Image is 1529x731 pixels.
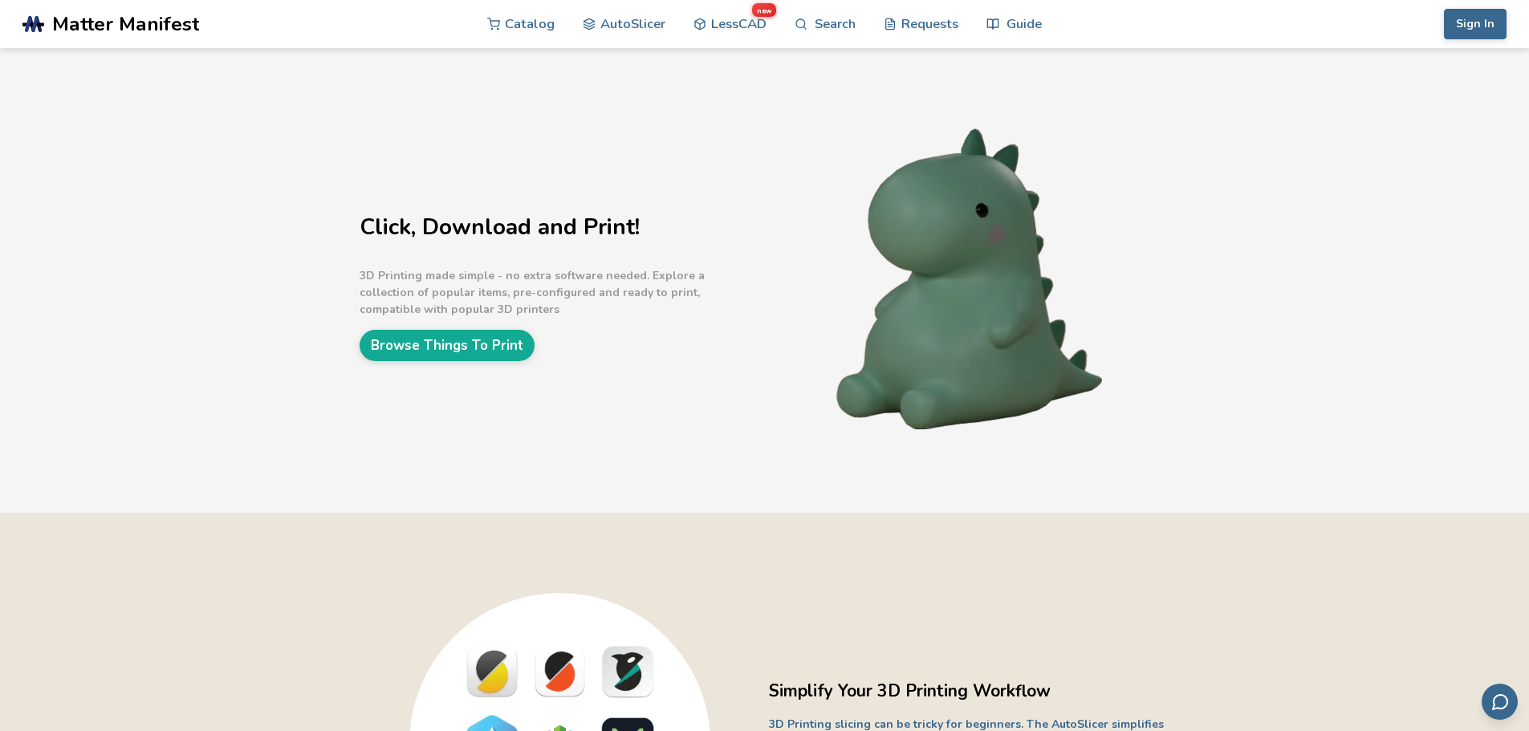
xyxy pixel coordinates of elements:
button: Sign In [1444,9,1507,39]
span: new [752,3,775,17]
h2: Simplify Your 3D Printing Workflow [769,679,1170,704]
span: Matter Manifest [52,13,199,35]
p: 3D Printing made simple - no extra software needed. Explore a collection of popular items, pre-co... [360,267,761,318]
button: Send feedback via email [1482,684,1518,720]
h1: Click, Download and Print! [360,215,761,240]
a: Browse Things To Print [360,330,535,361]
